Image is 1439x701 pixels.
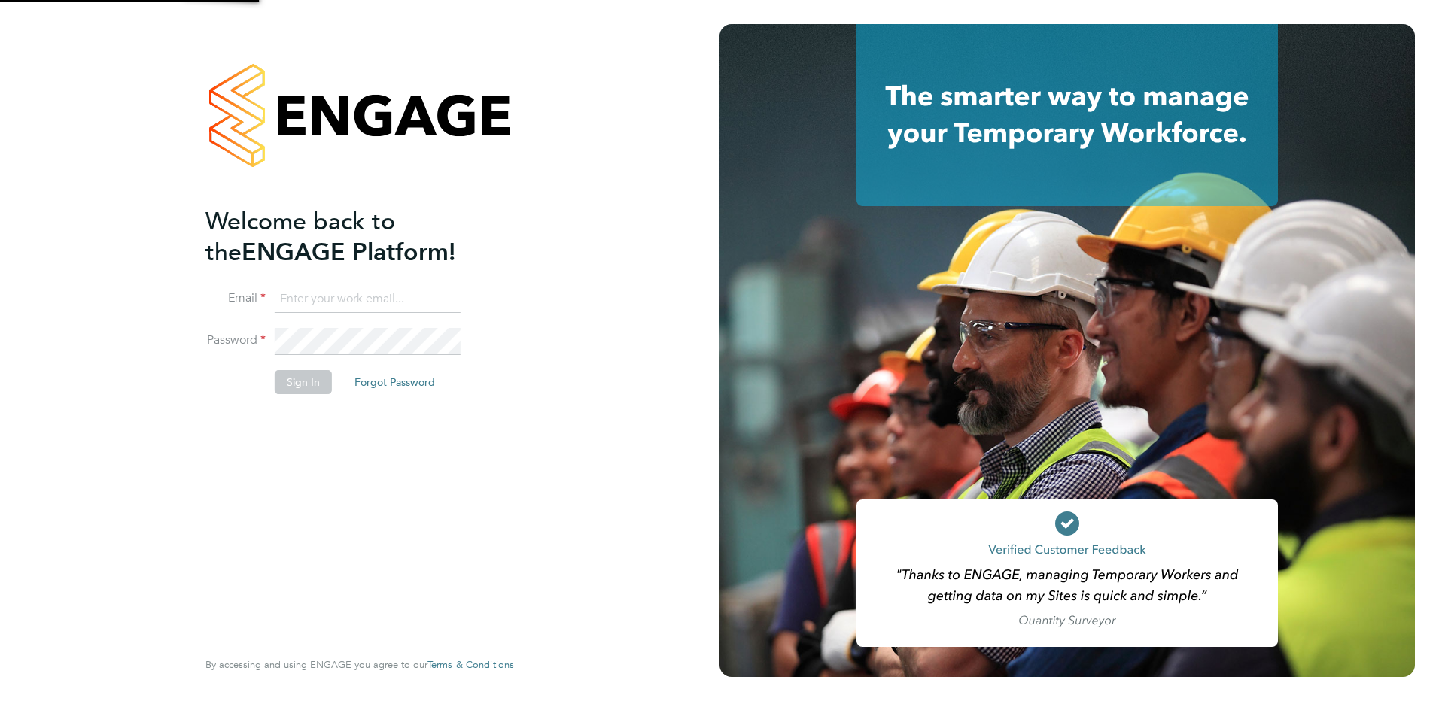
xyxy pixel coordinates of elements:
[205,332,266,348] label: Password
[205,207,395,267] span: Welcome back to the
[427,658,514,671] span: Terms & Conditions
[205,206,499,268] h2: ENGAGE Platform!
[275,286,461,313] input: Enter your work email...
[427,659,514,671] a: Terms & Conditions
[205,658,514,671] span: By accessing and using ENGAGE you agree to our
[275,370,332,394] button: Sign In
[205,290,266,306] label: Email
[342,370,447,394] button: Forgot Password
